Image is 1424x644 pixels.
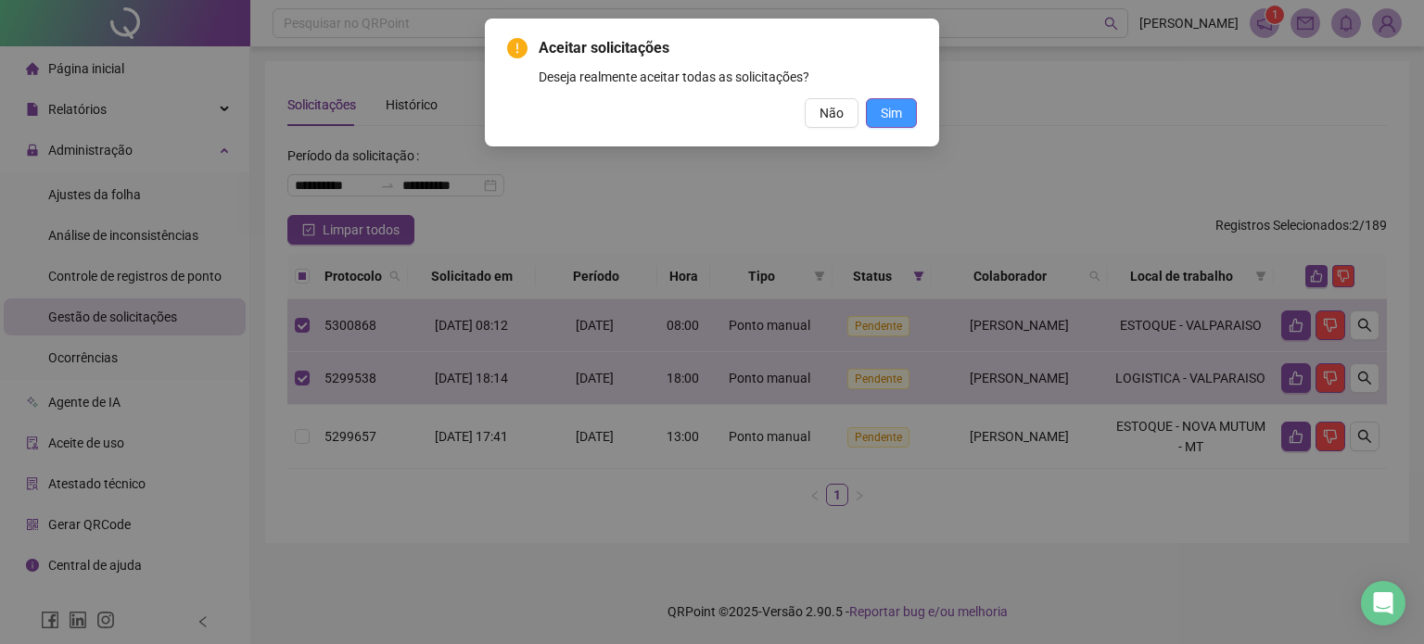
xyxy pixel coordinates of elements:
[866,98,917,128] button: Sim
[1361,581,1405,625] div: Open Intercom Messenger
[539,37,917,59] span: Aceitar solicitações
[820,103,844,123] span: Não
[539,67,917,87] div: Deseja realmente aceitar todas as solicitações?
[805,98,858,128] button: Não
[507,38,528,58] span: exclamation-circle
[881,103,902,123] span: Sim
